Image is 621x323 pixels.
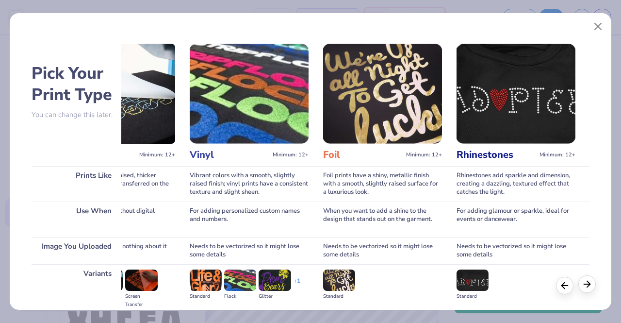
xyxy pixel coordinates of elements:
img: Standard [190,270,222,291]
div: Image You Uploaded [32,237,121,264]
p: You can change this later. [32,111,121,119]
div: Standard [323,292,355,301]
div: Glitter [259,292,291,301]
img: Screen Transfer [125,270,157,291]
div: Flock [224,292,256,301]
div: Screen Transfer [125,292,157,309]
img: Standard [457,270,489,291]
div: Needs to be vectorized so it might lose some details [457,237,575,264]
img: Rhinestones [457,44,575,144]
h3: Rhinestones [457,149,536,161]
img: Flock [224,270,256,291]
div: Vibrant colors with a smooth, slightly raised finish; vinyl prints have a consistent texture and ... [190,166,309,202]
img: Glitter [259,270,291,291]
span: Minimum: 12+ [139,152,175,158]
h3: Vinyl [190,149,269,161]
img: Standard [323,270,355,291]
img: Foil [323,44,442,144]
h3: Foil [323,149,402,161]
div: + 1 [294,277,300,293]
div: Rhinestones add sparkle and dimension, creating a dazzling, textured effect that catches the light. [457,166,575,202]
div: When you want to add a shine to the design that stands out on the garment. [323,202,442,237]
span: Minimum: 12+ [406,152,442,158]
span: Minimum: 12+ [273,152,309,158]
button: Close [589,17,607,36]
h2: Pick Your Print Type [32,63,121,105]
div: Standard [457,292,489,301]
div: For adding personalized custom names and numbers. [190,202,309,237]
img: Vinyl [190,44,309,144]
div: Needs to be vectorized so it might lose some details [323,237,442,264]
span: Minimum: 12+ [539,152,575,158]
div: For full-color prints without digital printing. [56,202,175,237]
div: Won't be vectorized so nothing about it changes [56,237,175,264]
div: Needs to be vectorized so it might lose some details [190,237,309,264]
div: Standard [190,292,222,301]
div: Prints Like [32,166,121,202]
div: Foil prints have a shiny, metallic finish with a smooth, slightly raised surface for a luxurious ... [323,166,442,202]
div: Variants [32,264,121,314]
div: Use When [32,202,121,237]
div: For adding glamour or sparkle, ideal for events or dancewear. [457,202,575,237]
div: Vibrant colors with a raised, thicker design since it is heat transferred on the garment. [56,166,175,202]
